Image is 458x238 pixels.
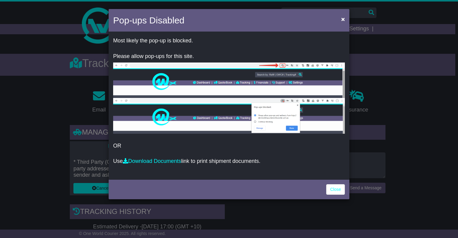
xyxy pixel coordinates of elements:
[113,38,345,44] p: Most likely the pop-up is blocked.
[326,184,345,195] a: Close
[113,98,345,134] img: allow-popup-2.png
[123,158,181,164] a: Download Documents
[341,16,345,23] span: ×
[113,158,345,165] p: Use link to print shipment documents.
[338,13,348,25] button: Close
[113,53,345,60] p: Please allow pop-ups for this site.
[113,63,345,98] img: allow-popup-1.png
[109,33,349,178] div: OR
[113,14,184,27] h4: Pop-ups Disabled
